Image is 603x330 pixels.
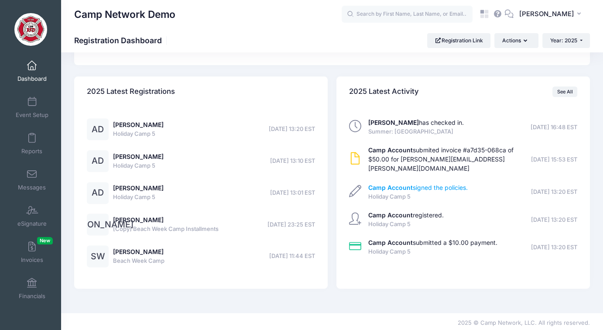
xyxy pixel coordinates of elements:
[113,225,219,234] span: [Copy] Beach Week Camp Installments
[17,75,47,82] span: Dashboard
[87,189,109,197] a: AD
[87,245,109,267] div: SW
[87,182,109,204] div: AD
[113,130,164,138] span: Holiday Camp 5
[16,111,48,119] span: Event Setup
[11,165,53,195] a: Messages
[368,220,444,229] span: Holiday Camp 5
[11,128,53,159] a: Reports
[11,92,53,123] a: Event Setup
[113,193,164,202] span: Holiday Camp 5
[368,119,419,126] strong: [PERSON_NAME]
[458,319,590,326] span: 2025 © Camp Network, LLC. All rights reserved.
[87,221,109,229] a: [PERSON_NAME]
[368,192,468,201] span: Holiday Camp 5
[368,184,413,191] strong: Camp Account
[270,157,315,165] span: [DATE] 13:10 EST
[21,148,42,155] span: Reports
[514,4,590,24] button: [PERSON_NAME]
[87,213,109,235] div: [PERSON_NAME]
[113,121,164,128] a: [PERSON_NAME]
[113,257,164,265] span: Beach Week Camp
[87,158,109,165] a: AD
[368,247,497,256] span: Holiday Camp 5
[113,162,164,170] span: Holiday Camp 5
[368,211,444,219] a: Camp Accountregistered.
[87,126,109,134] a: AD
[368,184,468,191] a: Camp Accountsigned the policies.
[531,123,577,132] span: [DATE] 16:48 EST
[270,189,315,197] span: [DATE] 13:01 EST
[21,256,43,264] span: Invoices
[342,6,473,23] input: Search by First Name, Last Name, or Email...
[11,237,53,268] a: InvoicesNew
[531,155,577,164] span: [DATE] 15:53 EST
[550,37,577,44] span: Year: 2025
[519,9,574,19] span: [PERSON_NAME]
[368,127,464,136] span: Summer: [GEOGRAPHIC_DATA]
[113,184,164,192] a: [PERSON_NAME]
[11,273,53,304] a: Financials
[113,153,164,160] a: [PERSON_NAME]
[368,211,413,219] strong: Camp Account
[368,239,413,246] strong: Camp Account
[74,4,175,24] h1: Camp Network Demo
[87,79,175,104] h4: 2025 Latest Registrations
[531,188,577,196] span: [DATE] 13:20 EST
[113,248,164,255] a: [PERSON_NAME]
[269,125,315,134] span: [DATE] 13:20 EST
[427,33,490,48] a: Registration Link
[11,201,53,231] a: eSignature
[349,79,419,104] h4: 2025 Latest Activity
[37,237,53,244] span: New
[269,252,315,261] span: [DATE] 11:44 EST
[368,146,413,154] strong: Camp Account
[552,86,577,97] a: See All
[18,184,46,191] span: Messages
[87,253,109,261] a: SW
[531,216,577,224] span: [DATE] 13:20 EST
[368,239,497,246] a: Camp Accountsubmitted a $10.00 payment.
[74,36,169,45] h1: Registration Dashboard
[368,146,514,172] a: Camp Accountsubmited invoice #a7d35-068ca of $50.00 for [PERSON_NAME][EMAIL_ADDRESS][PERSON_NAME]...
[494,33,538,48] button: Actions
[14,13,47,46] img: Camp Network Demo
[11,56,53,86] a: Dashboard
[113,216,164,223] a: [PERSON_NAME]
[542,33,590,48] button: Year: 2025
[531,243,577,252] span: [DATE] 13:20 EST
[368,119,464,126] a: [PERSON_NAME]has checked in.
[267,220,315,229] span: [DATE] 23:25 EST
[17,220,47,227] span: eSignature
[19,292,45,300] span: Financials
[87,150,109,172] div: AD
[87,118,109,140] div: AD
